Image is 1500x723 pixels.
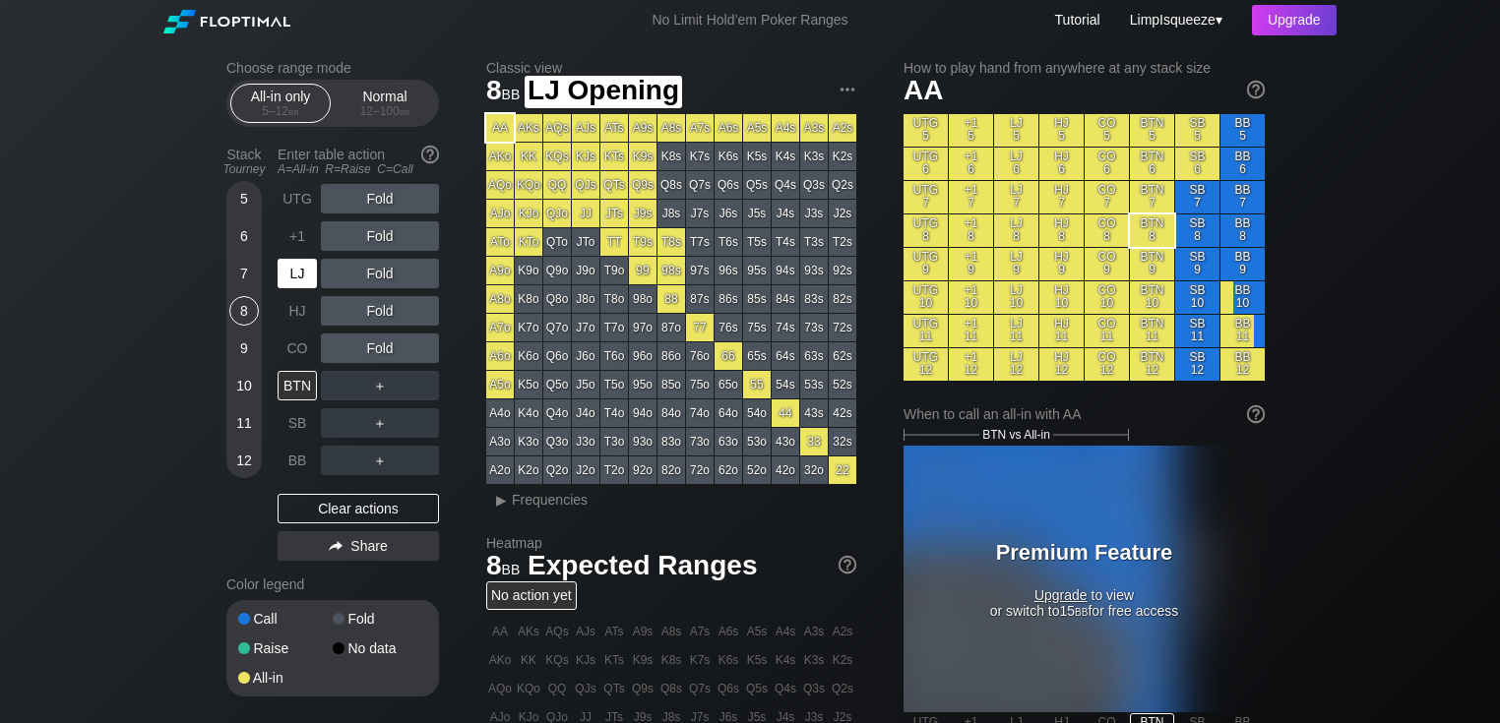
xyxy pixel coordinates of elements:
[278,371,317,400] div: BTN
[1125,9,1225,30] div: ▾
[486,428,514,455] div: A3o
[772,228,799,256] div: T4s
[800,200,828,227] div: J3s
[229,184,259,213] div: 5
[1175,348,1219,381] div: SB 12
[715,171,742,199] div: Q6s
[949,148,993,180] div: +1 6
[329,541,343,552] img: share.864f2f62.svg
[229,296,259,326] div: 8
[629,456,656,484] div: 92o
[515,342,542,370] div: K6o
[278,408,317,438] div: SB
[340,85,430,122] div: Normal
[486,342,514,370] div: A6o
[629,371,656,398] div: 95o
[715,371,742,398] div: 65o
[600,257,628,284] div: T9o
[515,428,542,455] div: K3o
[1175,181,1219,213] div: SB 7
[278,446,317,475] div: BB
[1130,181,1174,213] div: BTN 7
[772,399,799,427] div: 44
[715,114,742,142] div: A6s
[1220,248,1265,280] div: BB 9
[686,428,714,455] div: 73o
[949,181,993,213] div: +1 7
[1085,315,1129,347] div: CO 11
[743,342,771,370] div: 65s
[543,399,571,427] div: Q4o
[715,428,742,455] div: 63o
[600,171,628,199] div: QTs
[686,285,714,313] div: 87s
[772,428,799,455] div: 43o
[600,285,628,313] div: T8o
[904,315,948,347] div: UTG 11
[715,200,742,227] div: J6s
[515,200,542,227] div: KJo
[321,408,439,438] div: ＋
[800,456,828,484] div: 32o
[288,104,299,118] span: bb
[572,200,599,227] div: JJ
[502,82,521,103] span: bb
[600,342,628,370] div: T6o
[904,248,948,280] div: UTG 9
[715,456,742,484] div: 62o
[686,200,714,227] div: J7s
[515,371,542,398] div: K5o
[772,200,799,227] div: J4s
[543,456,571,484] div: Q2o
[962,540,1208,566] h3: Premium Feature
[743,456,771,484] div: 52o
[486,171,514,199] div: AQo
[657,399,685,427] div: 84o
[600,143,628,170] div: KTs
[715,285,742,313] div: 86s
[629,428,656,455] div: 93o
[949,114,993,147] div: +1 5
[686,171,714,199] div: Q7s
[1130,114,1174,147] div: BTN 5
[800,228,828,256] div: T3s
[600,200,628,227] div: JTs
[743,228,771,256] div: T5s
[512,492,588,508] span: Frequencies
[229,333,259,363] div: 9
[278,494,439,523] div: Clear actions
[486,200,514,227] div: AJo
[321,184,439,213] div: Fold
[321,296,439,326] div: Fold
[829,342,856,370] div: 62s
[800,257,828,284] div: 93s
[543,285,571,313] div: Q8o
[657,171,685,199] div: Q8s
[629,285,656,313] div: 98o
[1130,315,1174,347] div: BTN 11
[743,399,771,427] div: 54o
[949,248,993,280] div: +1 9
[1130,281,1174,314] div: BTN 10
[904,406,1265,422] div: When to call an all-in with AA
[1085,281,1129,314] div: CO 10
[483,76,523,108] span: 8
[400,104,410,118] span: bb
[1130,248,1174,280] div: BTN 9
[657,371,685,398] div: 85o
[686,143,714,170] div: K7s
[1220,181,1265,213] div: BB 7
[904,348,948,381] div: UTG 12
[962,540,1208,619] div: to view or switch to 15 for free access
[743,171,771,199] div: Q5s
[829,428,856,455] div: 32s
[772,257,799,284] div: 94s
[543,228,571,256] div: QTo
[829,257,856,284] div: 92s
[994,315,1038,347] div: LJ 11
[686,314,714,341] div: 77
[686,399,714,427] div: 74o
[600,314,628,341] div: T7o
[572,285,599,313] div: J8o
[1175,248,1219,280] div: SB 9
